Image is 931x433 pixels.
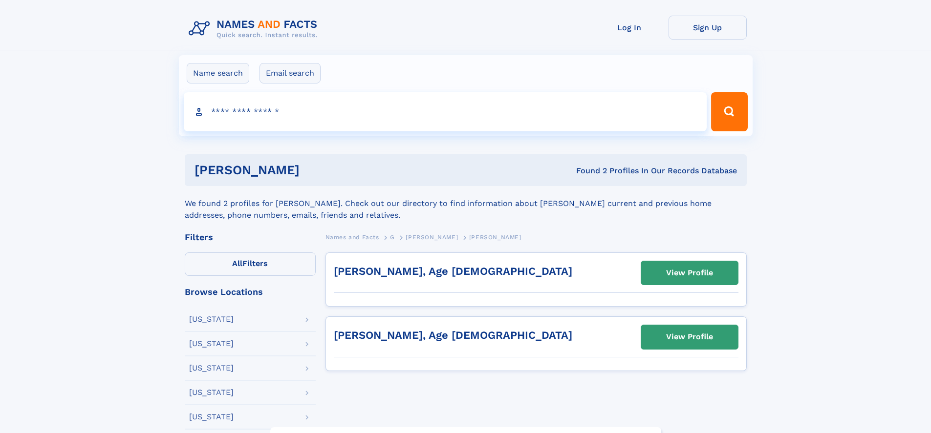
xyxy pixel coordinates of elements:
span: [PERSON_NAME] [469,234,521,241]
div: Browse Locations [185,288,316,296]
img: Logo Names and Facts [185,16,325,42]
div: Found 2 Profiles In Our Records Database [438,165,737,176]
div: [US_STATE] [189,340,234,348]
a: [PERSON_NAME], Age [DEMOGRAPHIC_DATA] [334,265,572,277]
div: View Profile [666,262,713,284]
span: G [390,234,395,241]
div: [US_STATE] [189,389,234,396]
a: [PERSON_NAME], Age [DEMOGRAPHIC_DATA] [334,329,572,341]
div: [US_STATE] [189,315,234,323]
label: Name search [187,63,249,83]
a: View Profile [641,261,738,285]
label: Filters [185,252,316,276]
a: Names and Facts [325,231,379,243]
button: Search Button [711,92,747,131]
div: View Profile [666,326,713,348]
label: Email search [260,63,321,83]
div: Filters [185,233,316,242]
div: We found 2 profiles for [PERSON_NAME]. Check out our directory to find information about [PERSON_... [185,186,747,221]
span: [PERSON_NAME] [406,234,458,241]
a: G [390,231,395,243]
a: Log In [590,16,669,40]
h1: [PERSON_NAME] [195,164,438,176]
div: [US_STATE] [189,364,234,372]
a: View Profile [641,325,738,349]
input: search input [184,92,707,131]
a: [PERSON_NAME] [406,231,458,243]
a: Sign Up [669,16,747,40]
div: [US_STATE] [189,413,234,421]
span: All [232,259,242,268]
